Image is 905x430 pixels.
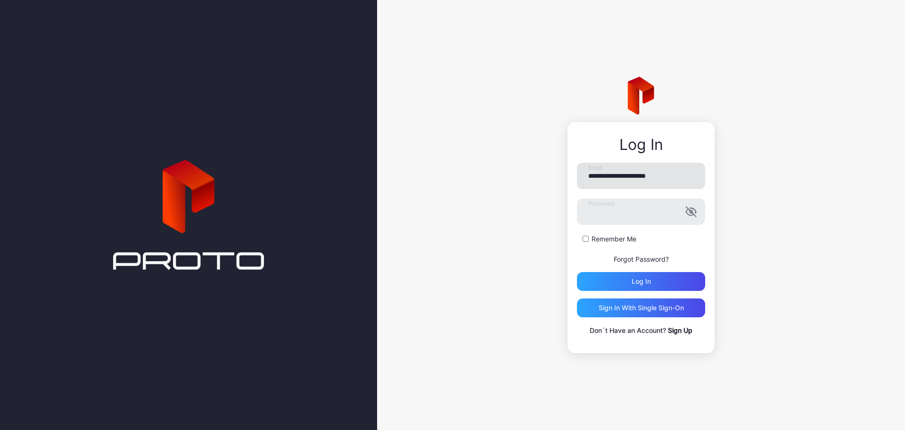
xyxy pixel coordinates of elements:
[599,304,684,312] div: Sign in With Single Sign-On
[577,163,705,189] input: Email
[577,298,705,317] button: Sign in With Single Sign-On
[577,325,705,336] p: Don`t Have an Account?
[577,272,705,291] button: Log in
[614,255,669,263] a: Forgot Password?
[668,326,692,334] a: Sign Up
[592,234,636,244] label: Remember Me
[577,198,705,225] input: Password
[632,278,651,285] div: Log in
[685,206,697,217] button: Password
[577,136,705,153] div: Log In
